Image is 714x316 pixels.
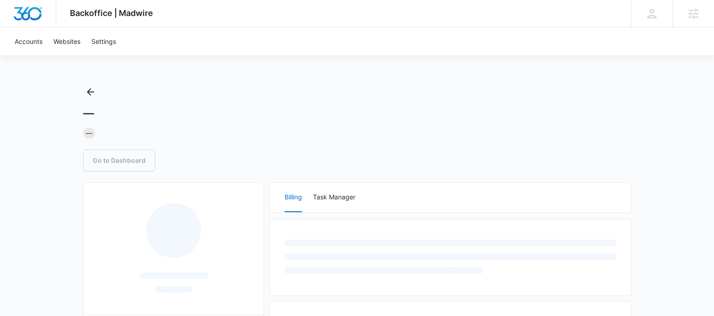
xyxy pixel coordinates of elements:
[9,27,48,55] a: Accounts
[83,85,98,99] button: Back
[313,183,355,212] button: Task Manager
[48,27,86,55] a: Websites
[83,150,155,171] a: Go to Dashboard
[83,128,95,139] div: —
[86,27,122,55] a: Settings
[83,107,94,120] h1: —
[285,183,302,212] button: Billing
[70,8,153,18] span: Backoffice | Madwire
